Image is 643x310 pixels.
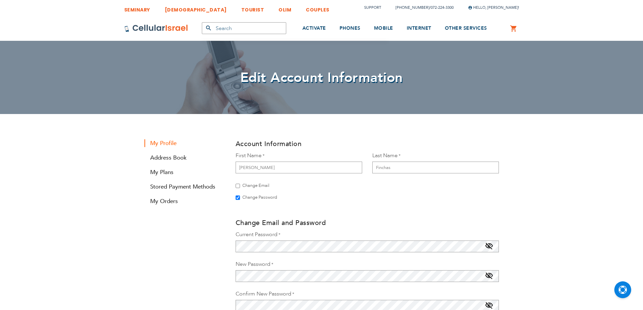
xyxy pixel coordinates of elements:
[236,194,240,201] input: Change Password
[124,24,188,32] img: Cellular Israel Logo
[445,25,487,31] span: OTHER SERVICES
[202,22,286,34] input: Search
[278,2,291,14] a: OLIM
[236,182,240,189] input: Change Email
[242,182,269,189] span: Change Email
[340,25,360,31] span: PHONES
[340,16,360,41] a: PHONES
[302,16,326,41] a: ACTIVATE
[389,3,454,12] li: /
[236,162,362,173] input: First Name
[302,25,326,31] span: ACTIVATE
[364,5,381,10] a: Support
[236,231,277,238] span: Current Password
[241,2,264,14] a: TOURIST
[236,218,499,227] h3: Change Email and Password
[144,168,225,176] a: My Plans
[165,2,227,14] a: [DEMOGRAPHIC_DATA]
[236,139,499,148] h3: Account Information
[374,16,393,41] a: MOBILE
[372,162,499,173] input: Last Name
[306,2,329,14] a: COUPLES
[240,68,403,87] span: Edit Account Information
[144,183,225,191] a: Stored Payment Methods
[144,154,225,162] a: Address Book
[407,25,431,31] span: INTERNET
[236,152,262,159] span: First Name
[468,5,519,10] span: Hello, [PERSON_NAME]!
[372,152,398,159] span: Last Name
[236,260,270,268] span: New Password
[236,290,291,298] span: Confirm New Password
[242,194,277,200] span: Change Password
[396,5,429,10] a: [PHONE_NUMBER]
[445,16,487,41] a: OTHER SERVICES
[144,197,225,205] a: My Orders
[407,16,431,41] a: INTERNET
[374,25,393,31] span: MOBILE
[431,5,454,10] a: 072-224-3300
[144,139,225,147] strong: My Profile
[124,2,150,14] a: SEMINARY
